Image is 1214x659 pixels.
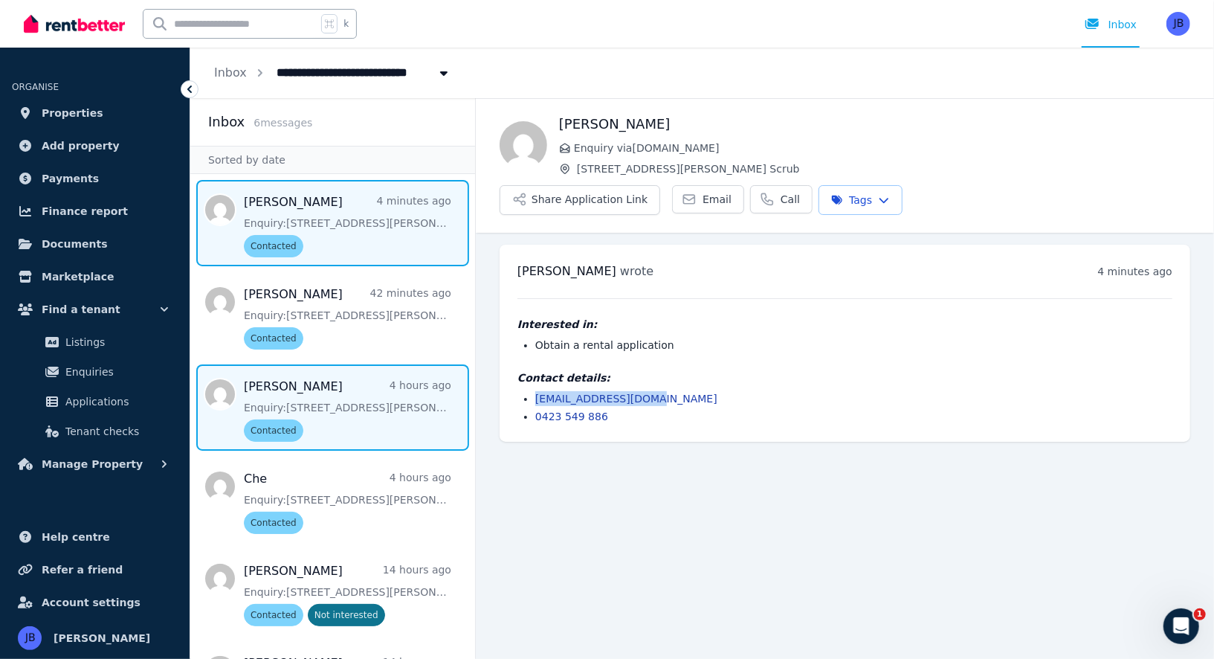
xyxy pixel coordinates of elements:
img: Tiffany [500,121,547,169]
a: Che4 hours agoEnquiry:[STREET_ADDRESS][PERSON_NAME] Scrub.Contacted [244,470,451,534]
span: k [343,18,349,30]
a: Account settings [12,588,178,617]
a: Email [672,185,744,213]
a: Help centre [12,522,178,552]
a: Enquiries [18,357,172,387]
span: [STREET_ADDRESS][PERSON_NAME] Scrub [577,161,1190,176]
span: Help centre [42,528,110,546]
span: Find a tenant [42,300,120,318]
time: 4 minutes ago [1097,266,1172,277]
span: [PERSON_NAME] [54,629,150,647]
span: 6 message s [254,117,312,129]
span: ORGANISE [12,82,59,92]
h1: [PERSON_NAME] [559,114,1190,135]
span: Add property [42,137,120,155]
span: Marketplace [42,268,114,286]
img: Jeremy Baker [1166,12,1190,36]
iframe: Intercom live chat [1163,608,1199,644]
span: Enquiry via [DOMAIN_NAME] [574,141,1190,155]
span: wrote [620,264,653,278]
a: Payments [12,164,178,193]
h4: Contact details: [517,370,1172,385]
img: RentBetter [24,13,125,35]
a: Tenant checks [18,417,172,446]
div: Inbox [1085,17,1137,32]
img: Jeremy Baker [18,626,42,650]
div: Sorted by date [190,146,475,174]
span: Finance report [42,202,128,220]
span: Applications [65,393,166,411]
span: [PERSON_NAME] [517,264,616,278]
a: Call [750,185,813,213]
a: Applications [18,387,172,417]
a: Documents [12,229,178,259]
a: Inbox [214,65,247,80]
span: Documents [42,235,108,253]
a: [PERSON_NAME]4 hours agoEnquiry:[STREET_ADDRESS][PERSON_NAME] Scrub.Contacted [244,378,451,442]
button: Find a tenant [12,295,178,324]
span: Refer a friend [42,561,123,579]
a: Marketplace [12,262,178,292]
span: Properties [42,104,103,122]
button: Tags [819,185,903,215]
button: Manage Property [12,449,178,479]
a: Finance report [12,196,178,226]
a: [EMAIL_ADDRESS][DOMAIN_NAME] [535,393,717,405]
a: [PERSON_NAME]14 hours agoEnquiry:[STREET_ADDRESS][PERSON_NAME] Scrub.ContactedNot interested [244,562,451,626]
span: Enquiries [65,363,166,381]
a: [PERSON_NAME]42 minutes agoEnquiry:[STREET_ADDRESS][PERSON_NAME] Scrub.Contacted [244,286,451,350]
a: Refer a friend [12,555,178,585]
a: Add property [12,131,178,161]
span: Tags [831,193,872,208]
nav: Breadcrumb [190,48,475,98]
a: 0423 549 886 [535,411,608,422]
h2: Inbox [208,112,245,132]
span: Payments [42,170,99,187]
h4: Interested in: [517,317,1172,332]
button: Share Application Link [500,185,660,215]
span: Manage Property [42,455,143,473]
span: Listings [65,333,166,351]
a: [PERSON_NAME]4 minutes agoEnquiry:[STREET_ADDRESS][PERSON_NAME] Scrub.Contacted [244,193,451,257]
a: Properties [12,98,178,128]
span: Tenant checks [65,422,166,440]
span: Call [781,192,800,207]
span: Account settings [42,594,141,611]
a: Listings [18,327,172,357]
li: Obtain a rental application [535,338,1172,353]
span: Email [703,192,732,207]
span: 1 [1194,608,1206,620]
